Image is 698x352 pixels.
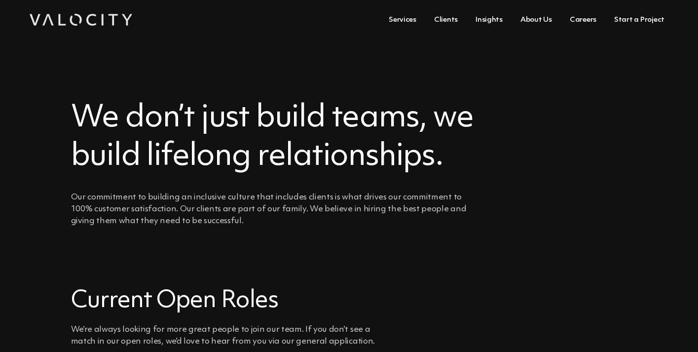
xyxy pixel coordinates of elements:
p: We’re always looking for more great people to join our team. If you don’t see a match in our open... [71,324,434,348]
a: About Us [516,11,556,29]
p: Our commitment to building an inclusive culture that includes clients is what drives our commitme... [71,192,479,227]
a: Insights [472,11,507,29]
a: Services [385,11,420,29]
a: Careers [566,11,600,29]
a: Start a Project [610,11,668,29]
img: Valocity Digital [30,14,132,26]
h3: Current Open Roles [71,286,434,316]
a: Clients [430,11,462,29]
h2: We don’t just build teams, we build lifelong relationships. [71,99,479,176]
